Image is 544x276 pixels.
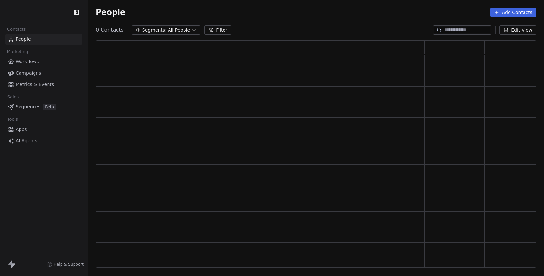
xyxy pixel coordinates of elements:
[5,135,82,146] a: AI Agents
[43,104,56,110] span: Beta
[5,34,82,45] a: People
[16,36,31,43] span: People
[5,124,82,135] a: Apps
[16,103,40,110] span: Sequences
[168,27,190,34] span: All People
[16,126,27,133] span: Apps
[96,7,125,17] span: People
[4,24,29,34] span: Contacts
[5,56,82,67] a: Workflows
[16,70,41,76] span: Campaigns
[5,115,20,124] span: Tools
[4,47,31,57] span: Marketing
[204,25,231,34] button: Filter
[96,26,124,34] span: 0 Contacts
[5,68,82,78] a: Campaigns
[142,27,167,34] span: Segments:
[5,92,21,102] span: Sales
[5,79,82,90] a: Metrics & Events
[490,8,536,17] button: Add Contacts
[499,25,536,34] button: Edit View
[54,262,84,267] span: Help & Support
[16,81,54,88] span: Metrics & Events
[16,58,39,65] span: Workflows
[16,137,37,144] span: AI Agents
[5,102,82,112] a: SequencesBeta
[47,262,84,267] a: Help & Support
